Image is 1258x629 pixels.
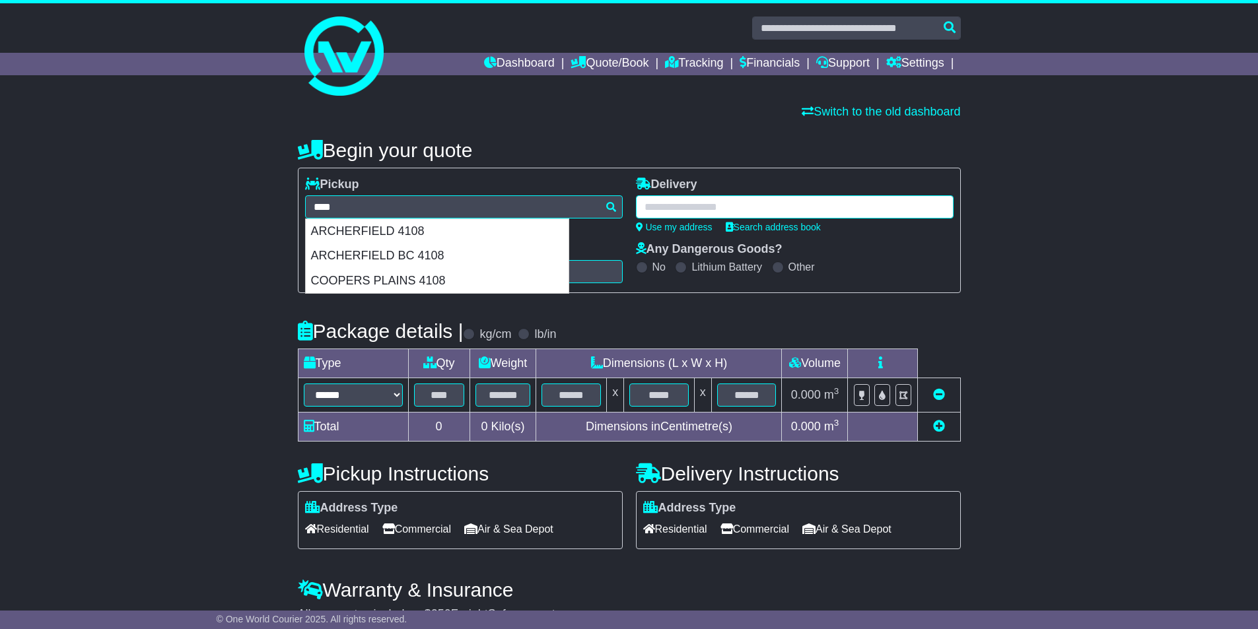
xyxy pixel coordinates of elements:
a: Switch to the old dashboard [802,105,960,118]
a: Use my address [636,222,713,232]
label: Address Type [643,501,736,515]
span: Commercial [382,519,451,539]
sup: 3 [834,386,839,396]
td: x [607,378,624,413]
h4: Delivery Instructions [636,463,961,484]
a: Add new item [933,420,945,433]
td: Weight [470,349,536,378]
label: Delivery [636,178,697,192]
div: All our quotes include a $ FreightSafe warranty. [298,607,961,622]
h4: Package details | [298,320,464,342]
sup: 3 [834,418,839,428]
a: Support [816,53,870,75]
span: Residential [305,519,369,539]
span: Commercial [720,519,789,539]
label: Any Dangerous Goods? [636,242,783,257]
a: Dashboard [484,53,555,75]
label: Other [788,261,815,273]
span: 250 [431,607,451,620]
label: No [652,261,666,273]
a: Financials [740,53,800,75]
label: lb/in [534,327,556,342]
td: x [694,378,711,413]
td: 0 [408,413,470,442]
td: Dimensions (L x W x H) [536,349,782,378]
a: Search address book [726,222,821,232]
label: Address Type [305,501,398,515]
a: Remove this item [933,388,945,401]
label: Pickup [305,178,359,192]
span: 0 [481,420,487,433]
h4: Warranty & Insurance [298,579,961,601]
span: Residential [643,519,707,539]
td: Qty [408,349,470,378]
td: Volume [782,349,848,378]
span: Air & Sea Depot [802,519,891,539]
typeahead: Please provide city [305,195,623,218]
span: m [824,420,839,433]
a: Quote/Book [571,53,648,75]
h4: Pickup Instructions [298,463,623,484]
td: Total [298,413,408,442]
a: Tracking [665,53,723,75]
td: Dimensions in Centimetre(s) [536,413,782,442]
h4: Begin your quote [298,139,961,161]
span: m [824,388,839,401]
span: 0.000 [791,388,821,401]
span: Air & Sea Depot [464,519,553,539]
label: Lithium Battery [691,261,762,273]
td: Type [298,349,408,378]
span: © One World Courier 2025. All rights reserved. [217,614,407,624]
div: COOPERS PLAINS 4108 [306,269,569,294]
label: kg/cm [479,327,511,342]
a: Settings [886,53,944,75]
div: ARCHERFIELD 4108 [306,219,569,244]
div: ARCHERFIELD BC 4108 [306,244,569,269]
span: 0.000 [791,420,821,433]
td: Kilo(s) [470,413,536,442]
